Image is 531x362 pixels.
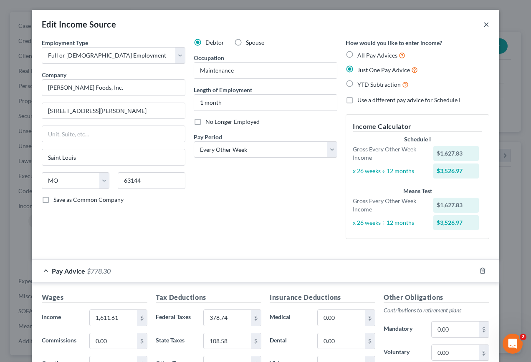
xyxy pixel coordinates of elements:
[353,187,482,195] div: Means Test
[479,345,489,361] div: $
[353,135,482,143] div: Schedule I
[42,39,88,46] span: Employment Type
[349,145,429,162] div: Gross Every Other Week Income
[52,267,85,275] span: Pay Advice
[251,310,261,326] div: $
[156,292,261,303] h5: Tax Deductions
[349,167,429,175] div: x 26 weeks ÷ 12 months
[433,198,479,213] div: $1,627.83
[357,81,401,88] span: YTD Subtraction
[357,52,397,59] span: All Pay Advices
[53,196,124,203] span: Save as Common Company
[42,126,185,142] input: Unit, Suite, etc...
[194,85,252,94] label: Length of Employment
[42,71,66,78] span: Company
[349,219,429,227] div: x 26 weeks ÷ 12 months
[384,292,489,303] h5: Other Obligations
[251,333,261,349] div: $
[520,334,526,340] span: 2
[479,322,489,337] div: $
[137,310,147,326] div: $
[246,39,264,46] span: Spouse
[152,309,199,326] label: Federal Taxes
[205,39,224,46] span: Debtor
[433,146,479,161] div: $1,627.83
[204,333,251,349] input: 0.00
[432,322,479,337] input: 0.00
[265,333,313,349] label: Dental
[90,333,137,349] input: 0.00
[42,18,116,30] div: Edit Income Source
[357,96,460,103] span: Use a different pay advice for Schedule I
[318,310,365,326] input: 0.00
[137,333,147,349] div: $
[357,66,410,73] span: Just One Pay Advice
[42,149,185,165] input: Enter city...
[365,333,375,349] div: $
[118,172,185,189] input: Enter zip...
[42,292,147,303] h5: Wages
[353,121,482,132] h5: Income Calculator
[483,19,489,29] button: ×
[194,95,337,111] input: ex: 2 years
[349,197,429,214] div: Gross Every Other Week Income
[205,118,260,125] span: No Longer Employed
[270,292,375,303] h5: Insurance Deductions
[379,321,427,338] label: Mandatory
[194,63,337,78] input: --
[38,333,85,349] label: Commissions
[265,309,313,326] label: Medical
[152,333,199,349] label: State Taxes
[384,306,489,314] p: Contributions to retirement plans
[346,38,442,47] label: How would you like to enter income?
[318,333,365,349] input: 0.00
[87,267,111,275] span: $778.30
[503,334,523,354] iframe: Intercom live chat
[194,53,224,62] label: Occupation
[42,79,185,96] input: Search company by name...
[90,310,137,326] input: 0.00
[194,133,222,141] span: Pay Period
[433,215,479,230] div: $3,526.97
[433,163,479,178] div: $3,526.97
[432,345,479,361] input: 0.00
[204,310,251,326] input: 0.00
[42,313,61,320] span: Income
[379,344,427,361] label: Voluntary
[365,310,375,326] div: $
[42,103,185,119] input: Enter address...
